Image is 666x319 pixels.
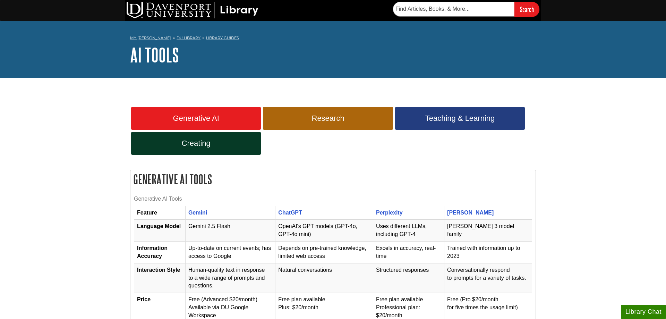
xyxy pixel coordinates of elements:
span: Creating [136,139,256,148]
strong: Price [137,296,151,302]
input: Search [514,2,539,17]
td: OpenAI's GPT models (GPT-4o, GPT-4o mini) [275,220,373,242]
td: [PERSON_NAME] 3 model family [444,220,532,242]
th: Feature [134,206,186,220]
td: Gemini 2.5 Flash [185,220,275,242]
span: Generative AI [136,114,256,123]
a: Research [263,107,393,130]
a: Library Guides [206,35,239,40]
input: Find Articles, Books, & More... [393,2,514,16]
a: My [PERSON_NAME] [130,35,171,41]
strong: Interaction Style [137,267,180,273]
td: Trained with information up to 2023 [444,242,532,263]
a: DU Library [177,35,200,40]
a: Creating [131,132,261,155]
td: Depends on pre-trained knowledge, limited web access [275,242,373,263]
h1: AI Tools [130,44,536,65]
form: Searches DU Library's articles, books, and more [393,2,539,17]
strong: Language Model [137,223,181,229]
p: Conversationally respond to prompts for a variety of tasks. [447,266,529,282]
td: Human-quality text in response to a wide range of prompts and questions. [185,263,275,293]
caption: Generative AI Tools [134,192,532,206]
a: Perplexity [376,210,402,216]
a: [PERSON_NAME] [447,210,494,216]
nav: breadcrumb [130,33,536,44]
a: Generative AI [131,107,261,130]
td: Up-to-date on current events; has access to Google [185,242,275,263]
strong: Information Accuracy [137,245,168,259]
span: Teaching & Learning [400,114,520,123]
span: Research [268,114,387,123]
td: Structured responses [373,263,444,293]
a: ChatGPT [278,210,302,216]
a: Teaching & Learning [395,107,525,130]
td: Natural conversations [275,263,373,293]
a: Gemini [188,210,207,216]
td: Excels in accuracy, real-time [373,242,444,263]
button: Library Chat [621,305,666,319]
td: Uses different LLMs, including GPT-4 [373,220,444,242]
img: DU Library [127,2,258,18]
h2: Generative AI Tools [130,170,536,188]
